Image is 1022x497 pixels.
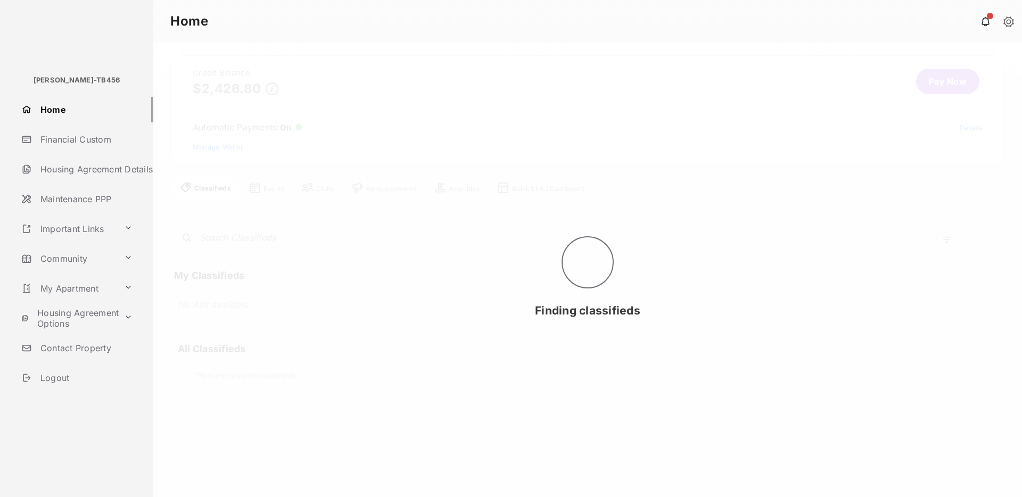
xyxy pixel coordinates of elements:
strong: Home [170,15,208,28]
a: Financial Custom [17,127,153,152]
a: Housing Agreement Details [17,156,153,182]
a: Home [17,97,153,122]
a: Logout [17,365,153,391]
a: My Apartment [17,276,120,301]
p: [PERSON_NAME]-TB456 [34,75,120,86]
a: Maintenance PPP [17,186,153,212]
span: Finding classifieds [535,304,640,317]
a: Important Links [17,216,120,242]
a: Housing Agreement Options [17,305,120,331]
a: Contact Property [17,335,153,361]
a: Community [17,246,120,271]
